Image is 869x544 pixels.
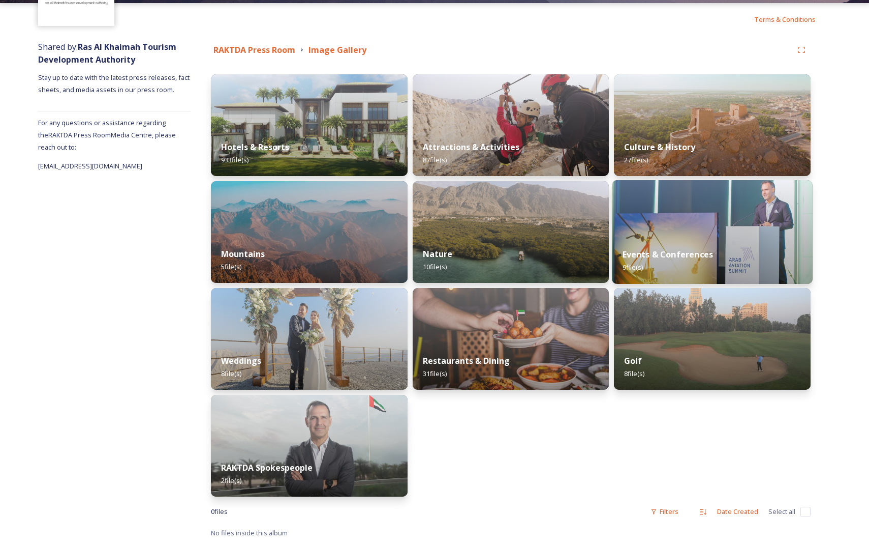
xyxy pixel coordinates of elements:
img: f4b44afd-84a5-42f8-a796-2dedbf2b50eb.jpg [211,181,408,283]
img: a622eb85-593b-49ea-86a1-be0a248398a8.jpg [211,74,408,176]
span: [EMAIL_ADDRESS][DOMAIN_NAME] [38,161,142,170]
span: Stay up to date with the latest press releases, fact sheets, and media assets in our press room. [38,73,191,94]
span: 0 file s [211,507,228,517]
a: Terms & Conditions [754,13,831,25]
span: 2 file(s) [221,476,241,485]
span: Shared by: [38,41,176,65]
strong: Weddings [221,355,261,366]
img: d36d2355-c23c-4ad7-81c7-64b1c23550e0.jpg [413,288,609,390]
strong: Image Gallery [308,44,366,55]
img: c1cbaa8e-154c-4d4f-9379-c8e58e1c7ae4.jpg [211,288,408,390]
span: Select all [768,507,795,517]
span: 9 file(s) [623,263,643,272]
span: No files inside this album [211,528,288,537]
strong: RAKTDA Spokespeople [221,462,313,473]
strong: Restaurants & Dining [423,355,510,366]
img: f0db2a41-4a96-4f71-8a17-3ff40b09c344.jpg [413,181,609,283]
img: f466d538-3deb-466c-bcc7-2195f0191b25.jpg [614,288,811,390]
strong: Events & Conferences [623,249,713,260]
strong: Ras Al Khaimah Tourism Development Authority [38,41,176,65]
div: Date Created [712,502,763,522]
span: Terms & Conditions [754,15,816,24]
strong: Golf [624,355,642,366]
span: 10 file(s) [423,262,447,271]
div: Filters [645,502,684,522]
span: 87 file(s) [423,155,447,164]
img: 6b2c4cc9-34ae-45d0-992d-9f5eeab804f7.jpg [413,74,609,176]
strong: Nature [423,248,452,260]
span: For any questions or assistance regarding the RAKTDA Press Room Media Centre, please reach out to: [38,118,176,152]
strong: Attractions & Activities [423,141,519,153]
span: 8 file(s) [221,369,241,378]
span: 5 file(s) [221,262,241,271]
img: 45dfe8e7-8c4f-48e3-b92b-9b2a14aeffa1.jpg [614,74,811,176]
strong: Culture & History [624,141,695,153]
span: 31 file(s) [423,369,447,378]
strong: Mountains [221,248,265,260]
span: 8 file(s) [624,369,644,378]
img: 43bc6a4b-b786-4d98-b8e1-b86026dad6a6.jpg [612,180,812,284]
strong: Hotels & Resorts [221,141,289,153]
strong: RAKTDA Press Room [213,44,295,55]
span: 933 file(s) [221,155,249,164]
span: 27 file(s) [624,155,648,164]
img: c31c8ceb-515d-4687-9f3e-56b1a242d210.jpg [211,395,408,497]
